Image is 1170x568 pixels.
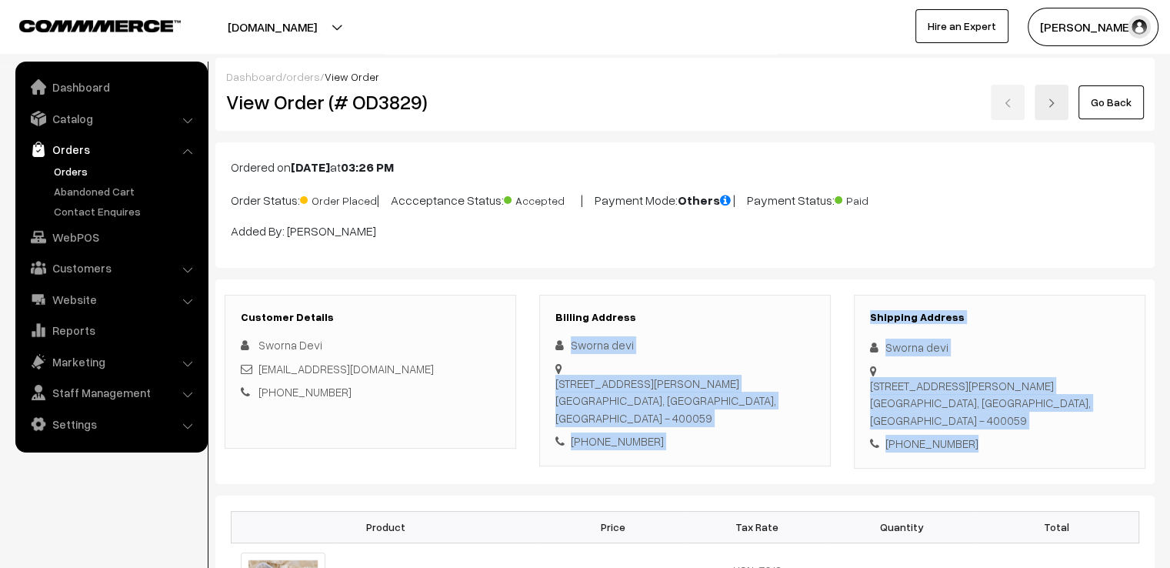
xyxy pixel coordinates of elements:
[504,189,581,209] span: Accepted
[555,375,815,427] div: [STREET_ADDRESS][PERSON_NAME] [GEOGRAPHIC_DATA], [GEOGRAPHIC_DATA], [GEOGRAPHIC_DATA] - 400059
[231,158,1139,176] p: Ordered on at
[19,254,202,282] a: Customers
[870,435,1129,453] div: [PHONE_NUMBER]
[1047,99,1056,108] img: right-arrow.png
[341,159,394,175] b: 03:26 PM
[226,70,282,83] a: Dashboard
[835,189,912,209] span: Paid
[291,159,330,175] b: [DATE]
[19,223,202,251] a: WebPOS
[870,311,1129,324] h3: Shipping Address
[258,338,322,352] span: Sworna Devi
[226,68,1144,85] div: / /
[50,203,202,219] a: Contact Enquires
[685,511,829,543] th: Tax Rate
[1028,8,1158,46] button: [PERSON_NAME]
[1078,85,1144,119] a: Go Back
[1128,15,1151,38] img: user
[541,511,685,543] th: Price
[50,163,202,179] a: Orders
[258,385,352,399] a: [PHONE_NUMBER]
[555,311,815,324] h3: Billing Address
[19,286,202,313] a: Website
[232,511,541,543] th: Product
[19,15,154,34] a: COMMMERCE
[829,511,974,543] th: Quantity
[974,511,1139,543] th: Total
[870,377,1129,429] div: [STREET_ADDRESS][PERSON_NAME] [GEOGRAPHIC_DATA], [GEOGRAPHIC_DATA], [GEOGRAPHIC_DATA] - 400059
[286,70,320,83] a: orders
[19,135,202,163] a: Orders
[915,9,1008,43] a: Hire an Expert
[226,90,517,114] h2: View Order (# OD3829)
[50,183,202,199] a: Abandoned Cart
[231,222,1139,240] p: Added By: [PERSON_NAME]
[241,311,500,324] h3: Customer Details
[19,105,202,132] a: Catalog
[870,339,1129,356] div: Sworna devi
[300,189,377,209] span: Order Placed
[19,379,202,406] a: Staff Management
[555,433,815,450] div: [PHONE_NUMBER]
[19,73,202,101] a: Dashboard
[231,189,1139,209] p: Order Status: | Accceptance Status: | Payment Mode: | Payment Status:
[19,316,202,344] a: Reports
[174,8,371,46] button: [DOMAIN_NAME]
[19,348,202,376] a: Marketing
[325,70,379,83] span: View Order
[555,336,815,354] div: Sworna devi
[19,20,181,32] img: COMMMERCE
[19,410,202,438] a: Settings
[258,362,434,376] a: [EMAIL_ADDRESS][DOMAIN_NAME]
[678,192,733,208] b: Others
